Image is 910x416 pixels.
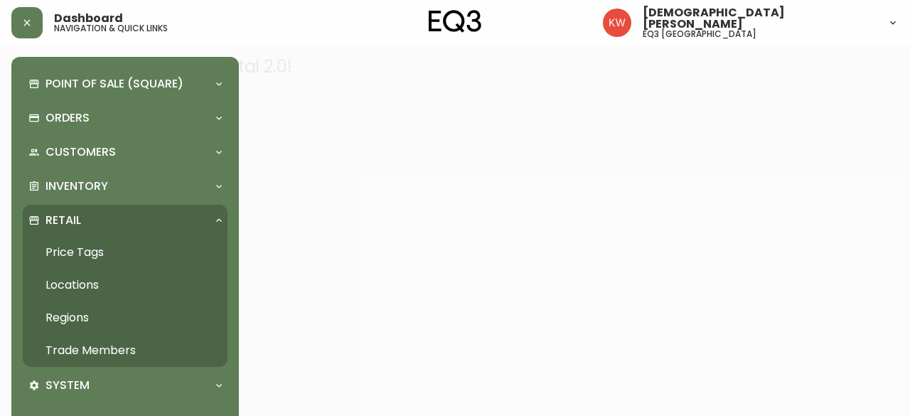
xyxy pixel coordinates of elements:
div: System [23,370,227,401]
a: Price Tags [23,236,227,269]
span: [DEMOGRAPHIC_DATA][PERSON_NAME] [643,7,876,30]
img: f33162b67396b0982c40ce2a87247151 [603,9,631,37]
div: Orders [23,102,227,134]
div: Point of Sale (Square) [23,68,227,100]
div: Retail [23,205,227,236]
a: Locations [23,269,227,302]
div: Inventory [23,171,227,202]
p: Customers [45,144,116,160]
p: Orders [45,110,90,126]
p: Inventory [45,178,108,194]
p: System [45,378,90,393]
p: Retail [45,213,81,228]
a: Regions [23,302,227,334]
div: Customers [23,137,227,168]
span: Dashboard [54,13,123,24]
a: Trade Members [23,334,227,367]
h5: navigation & quick links [54,24,168,33]
h5: eq3 [GEOGRAPHIC_DATA] [643,30,756,38]
p: Point of Sale (Square) [45,76,183,92]
img: logo [429,10,481,33]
